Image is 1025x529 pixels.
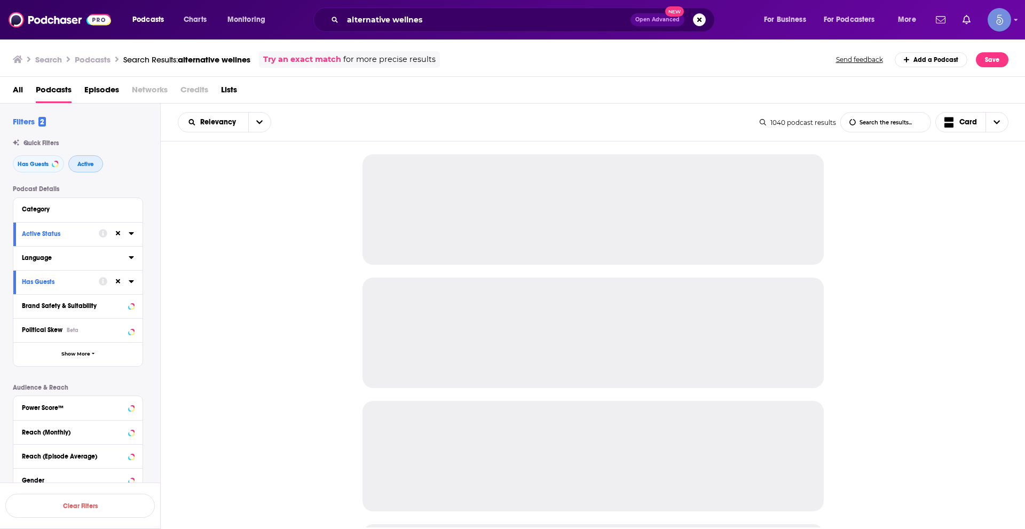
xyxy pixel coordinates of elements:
[988,8,1011,31] img: User Profile
[665,6,684,17] span: New
[22,429,125,436] div: Reach (Monthly)
[227,12,265,27] span: Monitoring
[180,81,208,103] span: Credits
[22,323,134,336] button: Political SkewBeta
[13,384,143,391] p: Audience & Reach
[22,473,134,486] button: Gender
[22,425,134,438] button: Reach (Monthly)
[890,11,929,28] button: open menu
[84,81,119,103] a: Episodes
[22,254,122,262] div: Language
[248,113,271,132] button: open menu
[22,251,129,264] button: Language
[178,112,271,132] h2: Choose List sort
[13,81,23,103] a: All
[22,227,99,240] button: Active Status
[68,155,103,172] button: Active
[67,327,78,334] div: Beta
[18,161,49,167] span: Has Guests
[9,10,111,30] img: Podchaser - Follow, Share and Rate Podcasts
[22,400,134,414] button: Power Score™
[22,202,134,216] button: Category
[123,54,250,65] div: Search Results:
[36,81,72,103] a: Podcasts
[75,54,111,65] h3: Podcasts
[22,302,125,310] div: Brand Safety & Suitability
[898,12,916,27] span: More
[13,342,143,366] button: Show More
[22,453,125,460] div: Reach (Episode Average)
[22,278,92,286] div: Has Guests
[630,13,684,26] button: Open AdvancedNew
[61,351,90,357] span: Show More
[22,230,92,238] div: Active Status
[200,119,240,126] span: Relevancy
[895,52,968,67] a: Add a Podcast
[23,139,59,147] span: Quick Filters
[184,12,207,27] span: Charts
[959,119,977,126] span: Card
[324,7,725,32] div: Search podcasts, credits, & more...
[343,11,630,28] input: Search podcasts, credits, & more...
[263,53,341,66] a: Try an exact match
[988,8,1011,31] button: Show profile menu
[988,8,1011,31] span: Logged in as Spiral5-G1
[221,81,237,103] a: Lists
[817,11,890,28] button: open menu
[932,11,950,29] a: Show notifications dropdown
[13,185,143,193] p: Podcast Details
[760,119,836,127] div: 1040 podcast results
[5,494,155,518] button: Clear Filters
[976,52,1008,67] button: Save
[125,11,178,28] button: open menu
[935,112,1009,132] button: Choose View
[22,449,134,462] button: Reach (Episode Average)
[756,11,819,28] button: open menu
[13,155,64,172] button: Has Guests
[13,116,46,127] h2: Filters
[958,11,975,29] a: Show notifications dropdown
[764,12,806,27] span: For Business
[35,54,62,65] h3: Search
[132,81,168,103] span: Networks
[22,299,134,312] button: Brand Safety & Suitability
[77,161,94,167] span: Active
[833,55,886,64] button: Send feedback
[123,54,250,65] a: Search Results:alternative wellnes
[343,53,436,66] span: for more precise results
[220,11,279,28] button: open menu
[22,275,99,288] button: Has Guests
[22,404,125,412] div: Power Score™
[178,54,250,65] span: alternative wellnes
[22,326,62,334] span: Political Skew
[38,117,46,127] span: 2
[178,119,248,126] button: open menu
[635,17,680,22] span: Open Advanced
[22,477,125,484] div: Gender
[132,12,164,27] span: Podcasts
[177,11,213,28] a: Charts
[824,12,875,27] span: For Podcasters
[22,206,127,213] div: Category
